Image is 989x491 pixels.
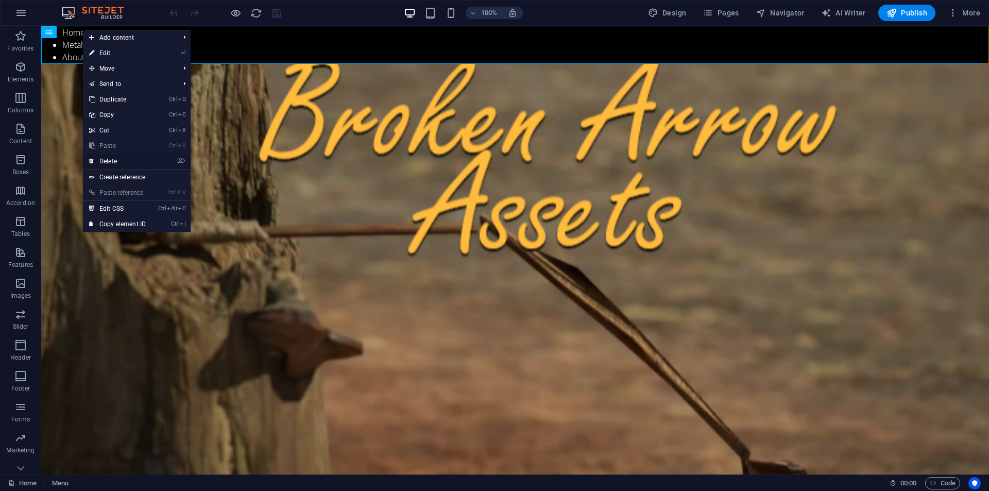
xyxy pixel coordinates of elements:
a: Ctrl⇧VPaste reference [83,185,152,200]
button: Publish [878,5,935,21]
a: ⌦Delete [83,154,152,169]
p: Footer [11,384,30,393]
span: Click to select. Double-click to edit [52,477,69,489]
p: Accordion [6,199,35,207]
a: ⏎Edit [83,45,152,61]
p: Elements [8,75,34,83]
i: Ctrl [169,127,177,133]
button: Design [644,5,691,21]
i: ⌦ [177,158,185,164]
a: CtrlDDuplicate [83,92,152,107]
span: AI Writer [821,8,866,18]
button: Click here to leave preview mode and continue editing [229,7,242,19]
i: Ctrl [158,205,166,212]
i: Ctrl [169,142,177,149]
span: Pages [703,8,739,18]
i: I [180,221,185,227]
p: Boxes [12,168,29,176]
span: Navigator [756,8,805,18]
button: Pages [698,5,743,21]
button: Navigator [752,5,809,21]
span: Publish [886,8,927,18]
p: Favorites [7,44,33,53]
i: Reload page [250,7,262,19]
a: CtrlAltCEdit CSS [83,201,152,216]
i: Ctrl [171,221,179,227]
p: Forms [11,415,30,424]
span: 00 00 [900,477,916,489]
i: On resize automatically adjust zoom level to fit chosen device. [508,8,517,18]
button: AI Writer [817,5,870,21]
div: Design (Ctrl+Alt+Y) [644,5,691,21]
p: Content [9,137,32,145]
button: 100% [466,7,502,19]
a: CtrlVPaste [83,138,152,154]
a: Send to [83,76,175,92]
p: Images [10,292,31,300]
i: Alt [167,205,177,212]
span: Design [648,8,687,18]
i: V [178,142,185,149]
p: Header [10,353,31,362]
button: reload [250,7,262,19]
span: : [908,479,909,487]
i: ⇧ [177,189,181,196]
span: Add content [83,30,175,45]
p: Marketing [6,446,35,454]
p: Columns [8,106,33,114]
i: ⏎ [181,49,185,56]
i: C [178,111,185,118]
i: Ctrl [167,189,176,196]
p: Tables [11,230,30,238]
h6: 100% [481,7,498,19]
a: CtrlICopy element ID [83,216,152,232]
img: Editor Logo [59,7,137,19]
span: More [948,8,980,18]
i: D [178,96,185,103]
button: Code [925,477,960,489]
i: V [182,189,185,196]
p: Features [8,261,33,269]
a: Create reference [83,170,191,185]
a: CtrlCCopy [83,107,152,123]
a: Click to cancel selection. Double-click to open Pages [8,477,37,489]
button: Usercentrics [968,477,981,489]
nav: breadcrumb [52,477,69,489]
i: X [178,127,185,133]
p: Slider [13,323,29,331]
i: Ctrl [169,96,177,103]
span: Move [83,61,175,76]
a: CtrlXCut [83,123,152,138]
button: More [944,5,984,21]
span: Code [930,477,956,489]
i: Ctrl [169,111,177,118]
i: C [178,205,185,212]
